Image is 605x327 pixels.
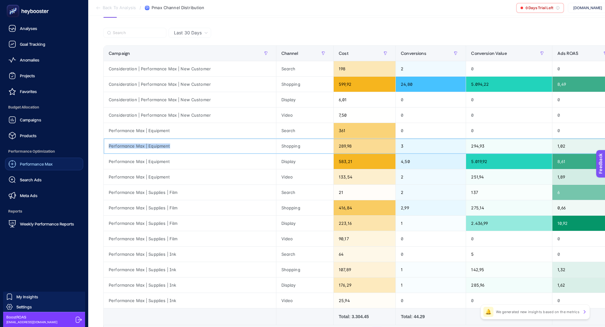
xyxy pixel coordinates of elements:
[276,138,334,154] div: Shopping
[104,123,276,138] div: Performance Max | Equipment
[3,302,85,312] a: Settings
[396,277,466,293] div: 1
[396,154,466,169] div: 4,50
[334,216,395,231] div: 223,16
[20,177,42,182] span: Search Ads
[104,92,276,107] div: Consideration | Performance Max | New Customer
[5,69,83,82] a: Projects
[334,108,395,123] div: 7,50
[471,51,507,56] span: Conversion Value
[20,133,37,138] span: Products
[466,108,552,123] div: 0
[396,231,466,246] div: 0
[16,294,38,299] span: My Insights
[20,26,37,31] span: Analyses
[396,262,466,277] div: 1
[396,216,466,231] div: 1
[104,61,276,76] div: Consideration | Performance Max | New Customer
[334,247,395,262] div: 64
[5,54,83,66] a: Anomalies
[20,57,39,62] span: Anomalies
[396,169,466,184] div: 2
[276,293,334,308] div: Video
[276,169,334,184] div: Video
[104,293,276,308] div: Performance Max | Supplies | Ink
[103,5,136,10] span: Back To Analysis
[276,92,334,107] div: Display
[466,277,552,293] div: 285,96
[104,231,276,246] div: Performance Max | Supplies | Film
[466,185,552,200] div: 137
[109,51,130,56] span: Campaign
[104,77,276,92] div: Consideration | Performance Max | New Customer
[104,262,276,277] div: Performance Max | Supplies | Ink
[5,114,83,126] a: Campaigns
[276,216,334,231] div: Display
[5,101,83,114] span: Budget Allocation
[276,123,334,138] div: Search
[276,231,334,246] div: Video
[6,315,57,320] span: BoostROAS
[334,277,395,293] div: 176,29
[396,123,466,138] div: 0
[20,221,74,226] span: Weekly Performance Reports
[5,85,83,98] a: Favorites
[466,200,552,215] div: 275,14
[5,173,83,186] a: Search Ads
[396,293,466,308] div: 0
[334,293,395,308] div: 25,94
[104,108,276,123] div: Consideration | Performance Max | New Customer
[152,5,204,10] span: Pmax Channel Distribution
[3,292,85,302] a: My Insights
[466,216,552,231] div: 2.436,99
[466,169,552,184] div: 251,94
[466,61,552,76] div: 0
[466,123,552,138] div: 0
[140,5,141,10] span: /
[466,92,552,107] div: 0
[20,89,37,94] span: Favorites
[276,108,334,123] div: Video
[20,73,35,78] span: Projects
[20,193,37,198] span: Meta Ads
[466,77,552,92] div: 5.094,22
[6,320,57,324] span: [EMAIL_ADDRESS][DOMAIN_NAME]
[276,77,334,92] div: Shopping
[334,262,395,277] div: 107,89
[334,169,395,184] div: 133,54
[276,247,334,262] div: Search
[396,185,466,200] div: 2
[483,307,493,317] div: 🔔
[16,304,32,309] span: Settings
[104,200,276,215] div: Performance Max | Supplies | Film
[334,61,395,76] div: 198
[5,158,83,170] a: Performance Max
[276,200,334,215] div: Shopping
[334,123,395,138] div: 361
[401,51,426,56] span: Conversions
[334,154,395,169] div: 583,21
[5,218,83,230] a: Weekly Performance Reports
[396,200,466,215] div: 2,99
[276,185,334,200] div: Search
[466,262,552,277] div: 142,95
[334,77,395,92] div: 599,92
[104,247,276,262] div: Performance Max | Supplies | Ink
[276,61,334,76] div: Search
[526,5,553,10] span: 0 Days Trial Left
[276,154,334,169] div: Display
[174,30,202,36] span: Last 30 Days
[20,117,41,122] span: Campaigns
[396,108,466,123] div: 0
[104,185,276,200] div: Performance Max | Supplies | Film
[276,262,334,277] div: Shopping
[466,247,552,262] div: 5
[396,92,466,107] div: 0
[334,185,395,200] div: 21
[281,51,298,56] span: Channel
[396,77,466,92] div: 24,80
[466,154,552,169] div: 5.019,92
[5,38,83,50] a: Goal Tracking
[5,189,83,202] a: Meta Ads
[334,138,395,154] div: 289,98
